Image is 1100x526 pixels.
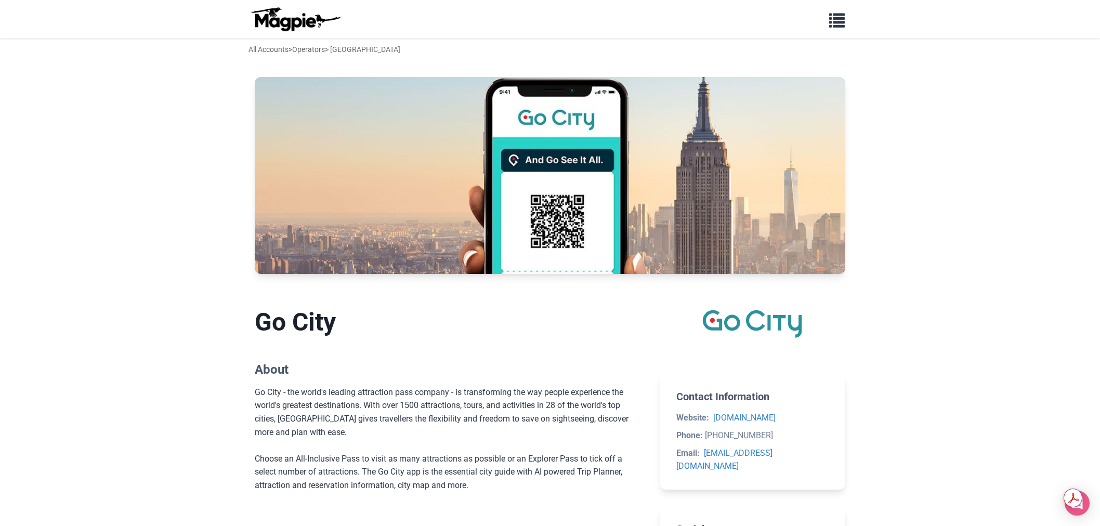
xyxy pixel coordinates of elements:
div: > > [GEOGRAPHIC_DATA] [248,44,400,55]
img: Go City logo [702,307,802,340]
strong: Phone: [676,430,703,440]
a: All Accounts [248,45,289,54]
a: [DOMAIN_NAME] [713,413,776,423]
img: Go City banner [255,77,845,274]
div: Go City - the world's leading attraction pass company - is transforming the way people experience... [255,386,643,492]
a: Operators [292,45,325,54]
strong: Website: [676,413,709,423]
h1: Go City [255,307,643,337]
h2: Contact Information [676,390,829,403]
strong: Email: [676,448,700,458]
a: [EMAIL_ADDRESS][DOMAIN_NAME] [676,448,772,471]
li: [PHONE_NUMBER] [676,429,829,442]
h2: About [255,362,643,377]
img: logo-ab69f6fb50320c5b225c76a69d11143b.png [248,7,342,32]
